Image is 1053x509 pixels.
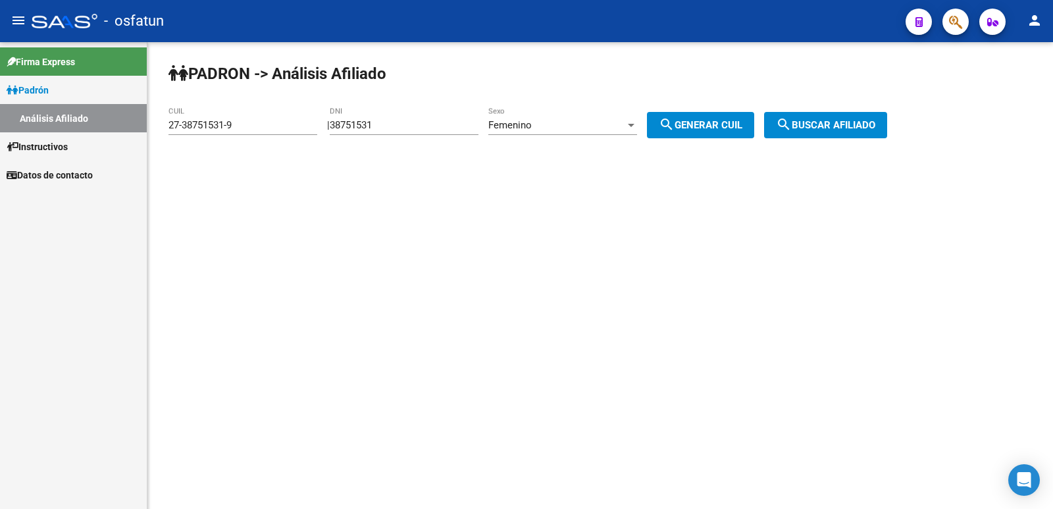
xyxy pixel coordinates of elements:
span: Femenino [488,119,532,131]
mat-icon: search [659,117,675,132]
span: Buscar afiliado [776,119,875,131]
span: - osfatun [104,7,164,36]
strong: PADRON -> Análisis Afiliado [168,65,386,83]
span: Instructivos [7,140,68,154]
span: Datos de contacto [7,168,93,182]
div: Open Intercom Messenger [1008,464,1040,496]
mat-icon: person [1027,13,1042,28]
span: Padrón [7,83,49,97]
mat-icon: menu [11,13,26,28]
span: Generar CUIL [659,119,742,131]
mat-icon: search [776,117,792,132]
button: Generar CUIL [647,112,754,138]
span: Firma Express [7,55,75,69]
div: | [327,119,764,131]
button: Buscar afiliado [764,112,887,138]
